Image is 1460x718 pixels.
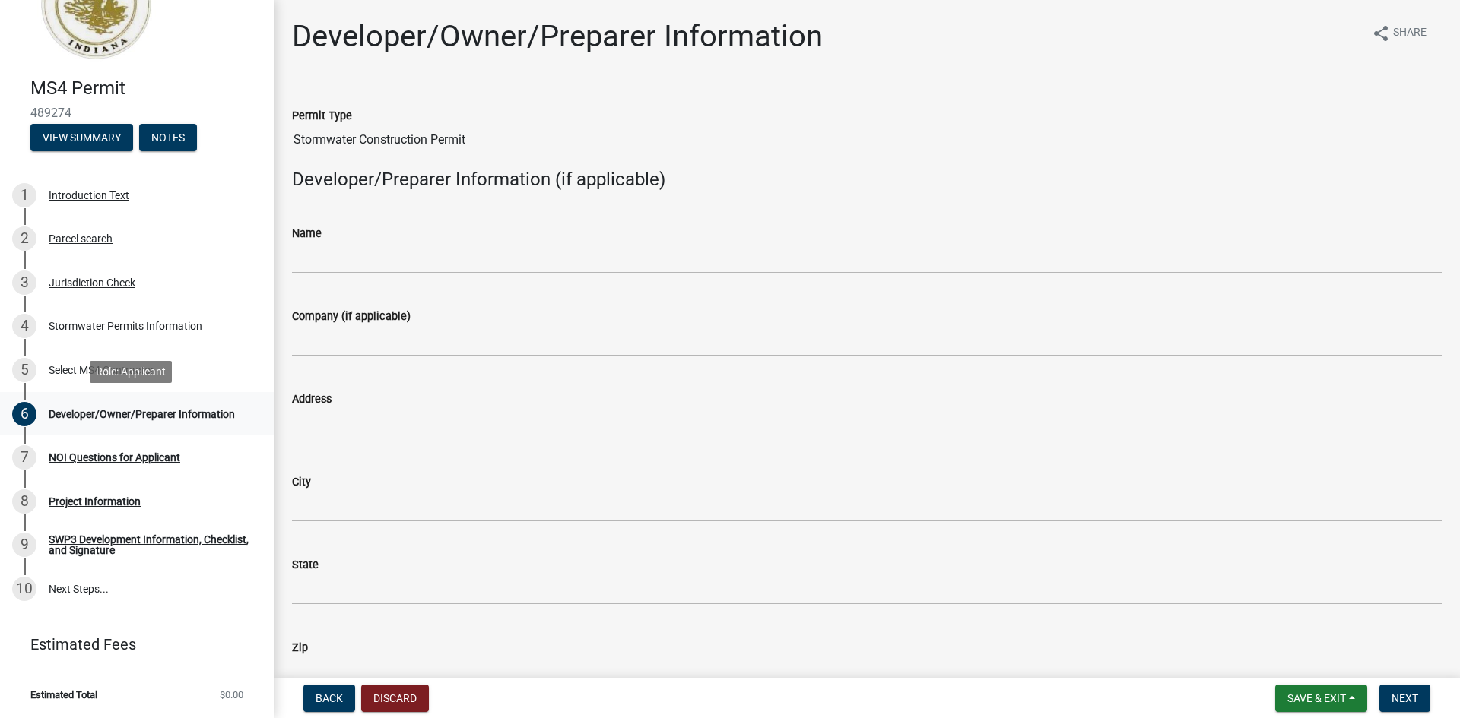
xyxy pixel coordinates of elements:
label: City [292,477,311,488]
button: View Summary [30,124,133,151]
div: 9 [12,533,36,557]
span: Back [316,692,343,704]
h4: Developer/Preparer Information (if applicable) [292,169,1442,191]
div: Project Information [49,496,141,507]
button: Save & Exit [1275,685,1367,712]
div: SWP3 Development Information, Checklist, and Signature [49,534,249,555]
div: 6 [12,402,36,426]
div: Introduction Text [49,190,129,201]
span: $0.00 [220,690,243,700]
span: Next [1392,692,1418,704]
div: 5 [12,358,36,382]
button: shareShare [1360,18,1439,48]
div: Developer/Owner/Preparer Information [49,409,235,419]
h4: MS4 Permit [30,77,262,100]
span: Save & Exit [1287,692,1346,704]
div: 2 [12,226,36,251]
span: 489274 [30,106,243,120]
div: 1 [12,183,36,207]
button: Discard [361,685,429,712]
h1: Developer/Owner/Preparer Information [292,18,823,55]
label: Company (if applicable) [292,312,411,322]
i: share [1372,24,1390,43]
label: Permit Type [292,111,352,122]
label: Zip [292,643,308,653]
div: NOI Questions for Applicant [49,452,180,463]
div: 4 [12,314,36,338]
div: 8 [12,489,36,514]
span: Estimated Total [30,690,97,700]
button: Notes [139,124,197,151]
div: 3 [12,270,36,295]
div: Parcel search [49,233,113,244]
label: Address [292,394,332,405]
wm-modal-confirm: Summary [30,132,133,144]
div: Role: Applicant [90,361,172,383]
div: 10 [12,577,36,601]
span: Share [1393,24,1427,43]
label: Name [292,229,322,239]
button: Back [303,685,355,712]
div: Stormwater Permits Information [49,321,202,331]
a: Estimated Fees [12,629,249,659]
label: State [292,560,319,571]
div: 7 [12,445,36,470]
div: Jurisdiction Check [49,277,135,288]
div: Select MS4 Contractor [49,365,154,375]
button: Next [1379,685,1430,712]
wm-modal-confirm: Notes [139,132,197,144]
